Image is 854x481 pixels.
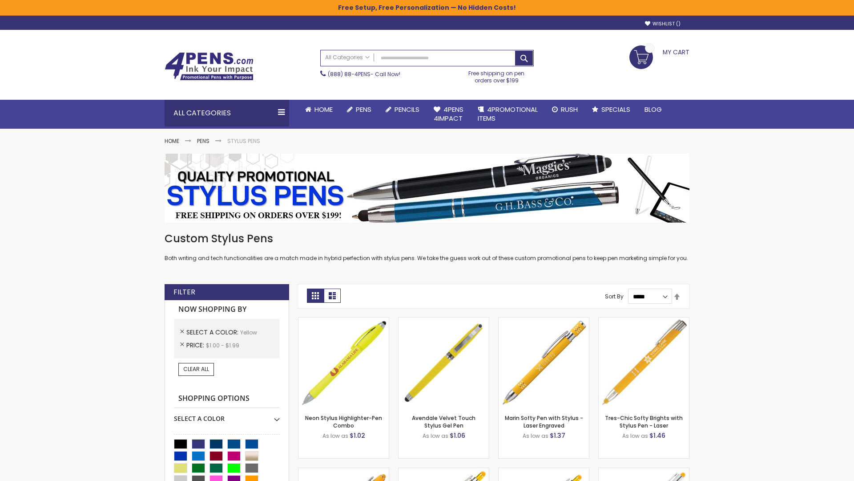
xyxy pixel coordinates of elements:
[314,105,333,114] span: Home
[350,431,365,440] span: $1.02
[399,468,489,475] a: Phoenix Softy Brights with Stylus Pen - Laser-Yellow
[599,318,689,408] img: Tres-Chic Softy Brights with Stylus Pen - Laser-Yellow
[434,105,463,123] span: 4Pens 4impact
[298,100,340,119] a: Home
[395,105,419,114] span: Pencils
[605,293,624,300] label: Sort By
[356,105,371,114] span: Pens
[471,100,545,129] a: 4PROMOTIONALITEMS
[601,105,630,114] span: Specials
[165,232,689,262] div: Both writing and tech functionalities are a match made in hybrid perfection with stylus pens. We ...
[328,70,371,78] a: (888) 88-4PENS
[599,468,689,475] a: Tres-Chic Softy with Stylus Top Pen - ColorJet-Yellow
[423,432,448,440] span: As low as
[174,389,280,408] strong: Shopping Options
[550,431,565,440] span: $1.37
[412,414,475,429] a: Avendale Velvet Touch Stylus Gel Pen
[499,468,589,475] a: Phoenix Softy Brights Gel with Stylus Pen - Laser-Yellow
[165,100,289,126] div: All Categories
[173,287,195,297] strong: Filter
[322,432,348,440] span: As low as
[599,317,689,325] a: Tres-Chic Softy Brights with Stylus Pen - Laser-Yellow
[206,342,239,349] span: $1.00 - $1.99
[165,137,179,145] a: Home
[165,154,689,223] img: Stylus Pens
[645,20,681,27] a: Wishlist
[227,137,260,145] strong: Stylus Pens
[305,414,382,429] a: Neon Stylus Highlighter-Pen Combo
[165,232,689,246] h1: Custom Stylus Pens
[298,318,389,408] img: Neon Stylus Highlighter-Pen Combo-Yellow
[545,100,585,119] a: Rush
[459,66,534,84] div: Free shipping on pen orders over $199
[340,100,379,119] a: Pens
[523,432,548,440] span: As low as
[178,363,214,375] a: Clear All
[174,300,280,319] strong: Now Shopping by
[186,328,240,337] span: Select A Color
[240,329,257,336] span: Yellow
[649,431,665,440] span: $1.46
[183,365,209,373] span: Clear All
[186,341,206,350] span: Price
[328,70,400,78] span: - Call Now!
[399,318,489,408] img: Avendale Velvet Touch Stylus Gel Pen-Yellow
[325,54,370,61] span: All Categories
[499,318,589,408] img: Marin Softy Pen with Stylus - Laser Engraved-Yellow
[478,105,538,123] span: 4PROMOTIONAL ITEMS
[298,468,389,475] a: Ellipse Softy Brights with Stylus Pen - Laser-Yellow
[399,317,489,325] a: Avendale Velvet Touch Stylus Gel Pen-Yellow
[197,137,209,145] a: Pens
[585,100,637,119] a: Specials
[427,100,471,129] a: 4Pens4impact
[561,105,578,114] span: Rush
[379,100,427,119] a: Pencils
[637,100,669,119] a: Blog
[499,317,589,325] a: Marin Softy Pen with Stylus - Laser Engraved-Yellow
[174,408,280,423] div: Select A Color
[298,317,389,325] a: Neon Stylus Highlighter-Pen Combo-Yellow
[622,432,648,440] span: As low as
[165,52,254,81] img: 4Pens Custom Pens and Promotional Products
[307,289,324,303] strong: Grid
[321,50,374,65] a: All Categories
[450,431,465,440] span: $1.06
[645,105,662,114] span: Blog
[605,414,683,429] a: Tres-Chic Softy Brights with Stylus Pen - Laser
[505,414,583,429] a: Marin Softy Pen with Stylus - Laser Engraved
